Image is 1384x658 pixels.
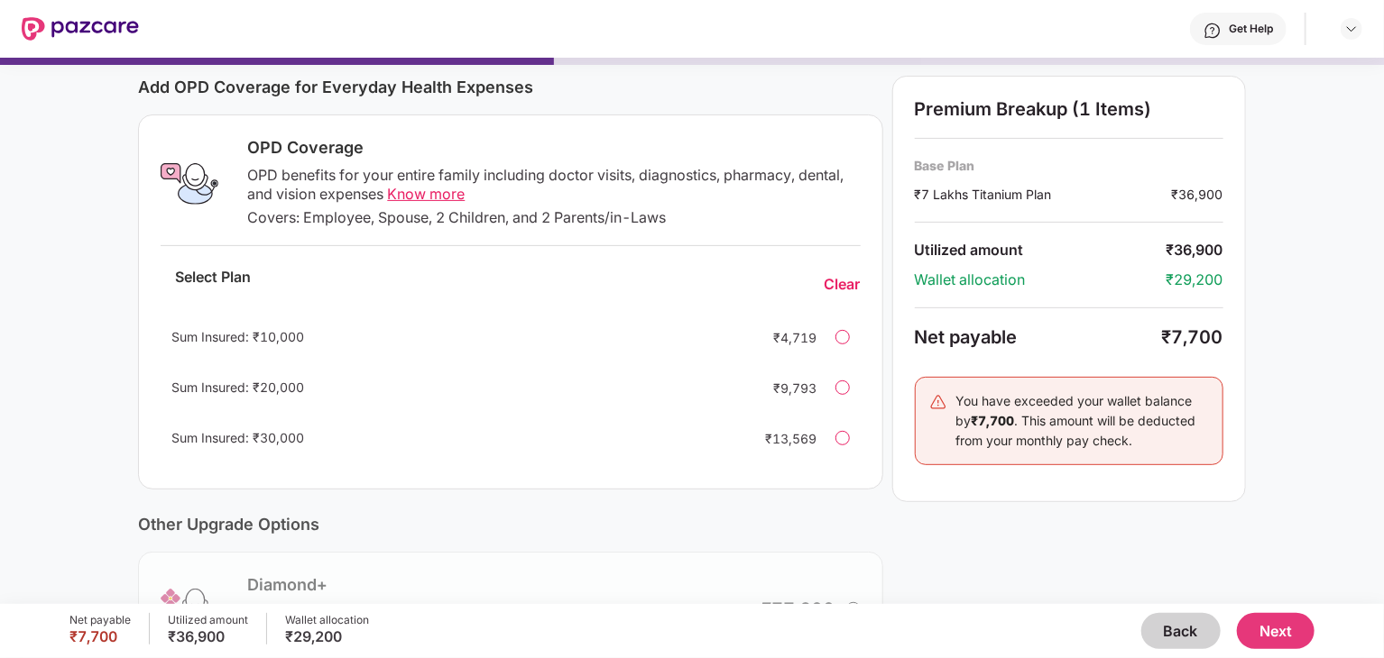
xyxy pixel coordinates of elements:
div: ₹9,793 [745,379,817,398]
div: Other Upgrade Options [138,515,882,534]
div: Wallet allocation [285,613,369,627]
div: Clear [825,275,861,294]
div: ₹36,900 [168,627,248,645]
div: Wallet allocation [915,270,1167,289]
div: Net payable [69,613,131,627]
div: ₹13,569 [745,429,817,448]
img: New Pazcare Logo [22,17,139,41]
div: OPD benefits for your entire family including doctor visits, diagnostics, pharmacy, dental, and v... [247,166,860,204]
div: ₹36,900 [1172,185,1223,204]
div: ₹7,700 [69,627,131,645]
span: Sum Insured: ₹10,000 [171,329,304,344]
div: Base Plan [915,157,1223,174]
div: You have exceeded your wallet balance by . This amount will be deducted from your monthly pay check. [956,391,1209,451]
span: Sum Insured: ₹20,000 [171,379,304,395]
b: ₹7,700 [972,413,1015,428]
div: Premium Breakup (1 Items) [915,98,1223,120]
div: Get Help [1229,22,1273,36]
div: ₹29,200 [1167,270,1223,289]
img: OPD Coverage [161,155,218,213]
div: ₹7,700 [1162,326,1223,348]
div: ₹4,719 [745,328,817,347]
span: Sum Insured: ₹30,000 [171,430,304,445]
div: Add OPD Coverage for Everyday Health Expenses [138,78,882,96]
img: svg+xml;base64,PHN2ZyBpZD0iRHJvcGRvd24tMzJ4MzIiIHhtbG5zPSJodHRwOi8vd3d3LnczLm9yZy8yMDAwL3N2ZyIgd2... [1344,22,1359,36]
div: Covers: Employee, Spouse, 2 Children, and 2 Parents/in-Laws [247,208,860,227]
div: ₹29,200 [285,627,369,645]
div: Utilized amount [915,241,1167,260]
button: Next [1237,613,1315,649]
button: Back [1141,613,1221,649]
div: OPD Coverage [247,137,860,159]
div: ₹36,900 [1167,241,1223,260]
img: svg+xml;base64,PHN2ZyBpZD0iSGVscC0zMngzMiIgeG1sbnM9Imh0dHA6Ly93d3cudzMub3JnLzIwMDAvc3ZnIiB3aWR0aD... [1204,22,1222,40]
div: ₹7 Lakhs Titanium Plan [915,185,1172,204]
span: Know more [387,185,465,203]
div: Net payable [915,326,1162,348]
div: Utilized amount [168,613,248,627]
img: svg+xml;base64,PHN2ZyB4bWxucz0iaHR0cDovL3d3dy53My5vcmcvMjAwMC9zdmciIHdpZHRoPSIyNCIgaGVpZ2h0PSIyNC... [929,393,947,411]
div: Select Plan [161,268,265,301]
